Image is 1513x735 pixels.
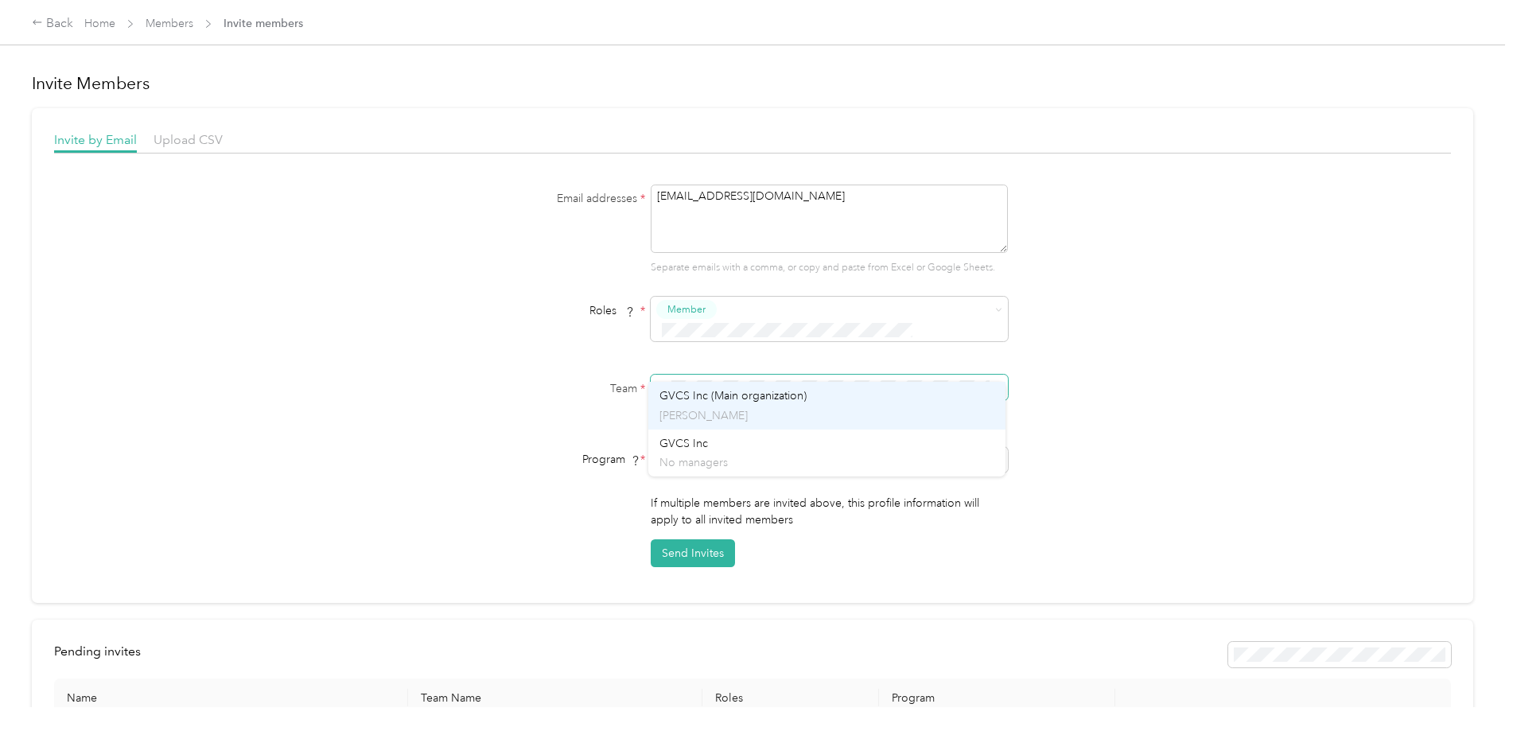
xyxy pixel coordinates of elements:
label: Email addresses [446,190,645,207]
a: Members [146,17,193,30]
h1: Invite Members [32,72,1473,95]
p: [PERSON_NAME] [659,407,994,424]
th: Program [879,679,1114,718]
div: left-menu [54,642,152,667]
a: Home [84,17,115,30]
button: Send Invites [651,539,735,567]
span: GVCS Inc [659,437,708,450]
span: Invite by Email [54,132,137,147]
span: Roles [584,298,640,323]
span: GVCS Inc (Main organization) [659,389,807,402]
th: Roles [702,679,879,718]
iframe: Everlance-gr Chat Button Frame [1424,646,1513,735]
span: Invite members [224,15,303,32]
p: If multiple members are invited above, this profile information will apply to all invited members [651,495,1008,528]
div: Back [32,14,73,33]
div: Resend all invitations [1228,642,1451,667]
div: Program [446,451,645,468]
label: Team [446,380,645,397]
span: Upload CSV [154,132,223,147]
span: Pending invites [54,644,141,659]
p: No managers [659,454,994,471]
textarea: [EMAIL_ADDRESS][DOMAIN_NAME] [651,185,1008,253]
span: Member [667,302,706,317]
button: Member [656,300,717,320]
th: Team Name [408,679,702,718]
div: info-bar [54,642,1451,667]
th: Name [54,679,408,718]
p: Separate emails with a comma, or copy and paste from Excel or Google Sheets. [651,261,1008,275]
